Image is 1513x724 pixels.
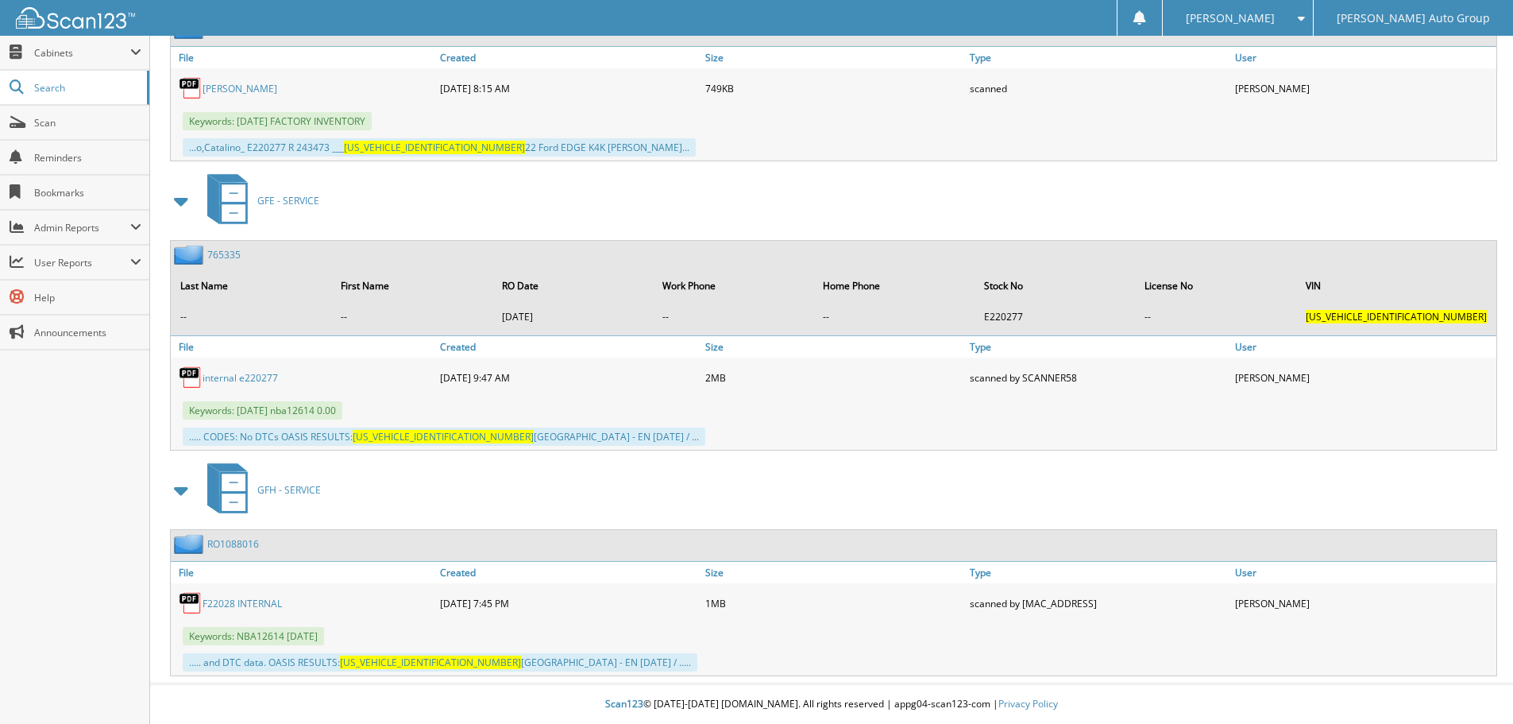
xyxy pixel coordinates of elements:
a: Privacy Policy [998,697,1058,710]
span: [PERSON_NAME] Auto Group [1337,14,1490,23]
div: [DATE] 8:15 AM [436,72,701,104]
img: folder2.png [174,534,207,554]
th: Home Phone [815,269,974,302]
a: Type [966,336,1231,358]
span: Admin Reports [34,221,130,234]
div: scanned [966,72,1231,104]
a: Size [701,336,967,358]
img: folder2.png [174,245,207,265]
span: User Reports [34,256,130,269]
div: [DATE] 9:47 AM [436,362,701,393]
span: [US_VEHICLE_IDENTIFICATION_NUMBER] [344,141,525,154]
iframe: Chat Widget [1434,648,1513,724]
span: [PERSON_NAME] [1186,14,1275,23]
span: Keywords: [DATE] FACTORY INVENTORY [183,112,372,130]
span: Scan123 [605,697,643,710]
div: scanned by [MAC_ADDRESS] [966,587,1231,619]
span: Bookmarks [34,186,141,199]
div: 2MB [701,362,967,393]
a: GFE - SERVICE [198,169,319,232]
span: [US_VEHICLE_IDENTIFICATION_NUMBER] [1306,310,1487,323]
a: Size [701,47,967,68]
span: Help [34,291,141,304]
span: GFE - SERVICE [257,194,319,207]
td: -- [172,304,331,330]
a: File [171,562,436,583]
th: First Name [333,269,492,302]
a: [PERSON_NAME] [203,82,277,95]
a: internal e220277 [203,371,278,385]
td: -- [815,304,974,330]
th: Last Name [172,269,331,302]
th: Work Phone [654,269,813,302]
span: [US_VEHICLE_IDENTIFICATION_NUMBER] [340,656,521,669]
div: 749KB [701,72,967,104]
div: [PERSON_NAME] [1231,72,1496,104]
td: E220277 [976,304,1136,330]
img: PDF.png [179,76,203,100]
span: Search [34,81,139,95]
a: Created [436,47,701,68]
th: Stock No [976,269,1136,302]
span: Reminders [34,151,141,165]
div: [DATE] 7:45 PM [436,587,701,619]
td: -- [333,304,492,330]
div: [PERSON_NAME] [1231,587,1496,619]
span: GFH - SERVICE [257,483,321,497]
a: Type [966,47,1231,68]
a: File [171,47,436,68]
span: [US_VEHICLE_IDENTIFICATION_NUMBER] [353,430,534,443]
a: Created [436,336,701,358]
span: Cabinets [34,46,130,60]
a: User [1231,562,1496,583]
a: Type [966,562,1231,583]
a: Created [436,562,701,583]
span: Announcements [34,326,141,339]
th: License No [1137,269,1296,302]
div: ...o,Catalino_ E220277 R 243473 ___ 22 Ford EDGE K4K [PERSON_NAME]... [183,138,696,157]
th: VIN [1298,269,1495,302]
a: GFH - SERVICE [198,459,321,521]
img: PDF.png [179,591,203,615]
a: F22028 INTERNAL [203,597,282,610]
div: ..... CODES: No DTCs OASIS RESULTS: [GEOGRAPHIC_DATA] - EN [DATE] / ... [183,428,705,446]
a: RO1088016 [207,537,259,551]
div: scanned by SCANNER58 [966,362,1231,393]
span: Keywords: [DATE] nba12614 0.00 [183,401,342,420]
div: © [DATE]-[DATE] [DOMAIN_NAME]. All rights reserved | appg04-scan123-com | [150,685,1513,724]
img: PDF.png [179,366,203,389]
td: [DATE] [494,304,653,330]
div: 1MB [701,587,967,619]
span: Scan [34,116,141,130]
a: File [171,336,436,358]
a: User [1231,336,1496,358]
a: User [1231,47,1496,68]
th: RO Date [494,269,653,302]
div: ..... and DTC data. OASIS RESULTS: [GEOGRAPHIC_DATA] - EN [DATE] / ..... [183,653,697,672]
a: Size [701,562,967,583]
a: 765335 [207,248,241,261]
td: -- [654,304,813,330]
img: scan123-logo-white.svg [16,7,135,29]
div: [PERSON_NAME] [1231,362,1496,393]
td: -- [1137,304,1296,330]
span: Keywords: NBA12614 [DATE] [183,627,324,645]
